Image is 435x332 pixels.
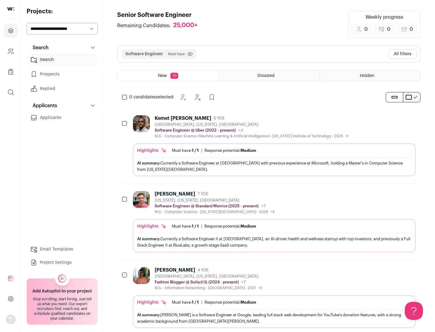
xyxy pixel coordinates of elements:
div: Highlights [137,223,167,229]
a: Kemet [PERSON_NAME] 6 YOE [GEOGRAPHIC_DATA], [US_STATE], [GEOGRAPHIC_DATA] Software Engineer @ Ub... [133,115,416,176]
p: Software Engineer @ Standard Metrics (2025 - present) [155,204,259,209]
a: Company Lists [4,65,18,79]
div: Response potential: [205,148,256,153]
div: Highlights [137,299,167,305]
a: [PERSON_NAME] 7 YOE [US_STATE], [US_STATE], [GEOGRAPHIC_DATA] Software Engineer @ Standard Metric... [133,191,416,252]
div: [PERSON_NAME] [155,267,195,273]
ul: | [172,224,256,229]
span: +7 [261,204,266,208]
span: 6 YOE [214,116,224,121]
span: Remaining Candidates: [117,22,171,29]
div: Response potential: [205,224,256,229]
a: Replied [27,83,98,95]
p: Applicants [29,102,57,109]
div: [PERSON_NAME] is a Software Engineer at Google, leading full stack web development for YouTube's ... [137,312,411,324]
div: Response potential: [205,300,256,305]
span: selected: [129,94,174,100]
span: 1 / 1 [192,148,199,152]
h2: Projects: [27,7,98,16]
div: Highlights [137,148,167,154]
button: Hide [191,91,203,103]
div: Must have: [172,224,199,229]
img: nopic.png [6,314,16,324]
a: Prospects [27,68,98,80]
a: Snoozed [219,70,319,81]
img: wellfound-shorthand-0d5821cbd27db2630d0214b213865d53afaa358527fdda9d0ea32b1df1b89c2c.svg [7,7,14,11]
span: New [158,74,167,78]
div: [PERSON_NAME] [155,191,195,197]
div: [GEOGRAPHIC_DATA], [US_STATE], [GEOGRAPHIC_DATA] [155,122,349,127]
span: 0 [387,26,390,33]
p: Search [29,44,49,51]
img: 927442a7649886f10e33b6150e11c56b26abb7af887a5a1dd4d66526963a6550.jpg [133,115,150,132]
a: Search [27,54,98,66]
button: Software Engineer [125,51,163,57]
span: 1 / 1 [192,300,199,304]
div: [US_STATE], [US_STATE], [GEOGRAPHIC_DATA] [155,198,275,203]
div: M.S. - Information Networking - [GEOGRAPHIC_DATA] - 2021 [155,286,262,290]
p: Fashion Blogger @ Suila水啦 (2024 - present) [155,280,239,285]
ul: | [172,300,256,305]
div: Currently a Software Engineer II at [GEOGRAPHIC_DATA], an AI-driven health and wellness startup w... [137,236,411,248]
span: +7 [241,280,246,284]
div: [GEOGRAPHIC_DATA], [US_STATE], [GEOGRAPHIC_DATA] [155,274,262,279]
img: 92c6d1596c26b24a11d48d3f64f639effaf6bd365bf059bea4cfc008ddd4fb99.jpg [133,191,150,208]
a: [PERSON_NAME] 4 YOE [GEOGRAPHIC_DATA], [US_STATE], [GEOGRAPHIC_DATA] Fashion Blogger @ Suila水啦 (2... [133,267,416,328]
div: M.S. - Computer Science (Machine Learning & Artificial Intelligence) - [US_STATE] Institute of Te... [155,134,349,139]
span: 0 [364,26,368,33]
span: +1 [345,134,349,138]
span: 10 [170,73,178,79]
button: Add to Prospects [206,91,218,103]
p: Software Engineer @ Uber (2022 - present) [155,128,236,133]
span: Must have [168,52,185,56]
button: Open dropdown [6,314,16,324]
div: Weekly progress [366,14,403,21]
div: M.S. - Computer Science - [US_STATE][GEOGRAPHIC_DATA] - 2026 [155,209,275,214]
a: Hidden [320,70,420,81]
span: +2 [258,286,262,290]
a: Project Settings [27,257,98,269]
h1: Senior Software Engineer [117,11,204,19]
span: Snoozed [257,74,275,78]
span: Medium [240,300,256,304]
a: Applicants [27,112,98,124]
span: Hidden [360,74,374,78]
span: 7 YOE [198,192,208,196]
span: 1 / 1 [192,224,199,228]
a: Add Autopilot to your project Stop scrolling, start hiring. Just tell us what you need. Our exper... [27,278,98,325]
a: Email Templates [27,243,98,255]
span: 4 YOE [198,268,208,273]
a: Projects [4,24,18,38]
span: Medium [240,224,256,228]
span: +4 [238,128,243,132]
button: Snooze [177,91,189,103]
span: AI summary: [137,313,160,317]
div: 25,000+ [173,22,198,29]
div: Must have: [172,300,199,305]
h2: Add Autopilot to your project [32,288,92,294]
div: Currently a Software Engineer at [GEOGRAPHIC_DATA] with previous experience at Microsoft, holding... [137,160,411,173]
span: 0 candidates [129,95,156,99]
button: Search [27,42,98,54]
span: AI summary: [137,237,160,241]
span: +4 [270,210,275,214]
div: Must have: [172,148,199,153]
button: Applicants [27,100,98,112]
div: Kemet [PERSON_NAME] [155,115,211,121]
span: Medium [240,148,256,152]
button: All filters [388,49,417,59]
span: 0 [410,26,413,33]
div: Stop scrolling, start hiring. Just tell us what you need. Our expert recruiters find, reach out, ... [31,297,94,321]
img: ebffc8b94a612106133ad1a79c5dcc917f1f343d62299c503ebb759c428adb03.jpg [133,267,150,284]
iframe: Help Scout Beacon - Open [405,302,423,320]
a: Company and ATS Settings [4,44,18,59]
ul: | [172,148,256,153]
span: AI summary: [137,161,160,165]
